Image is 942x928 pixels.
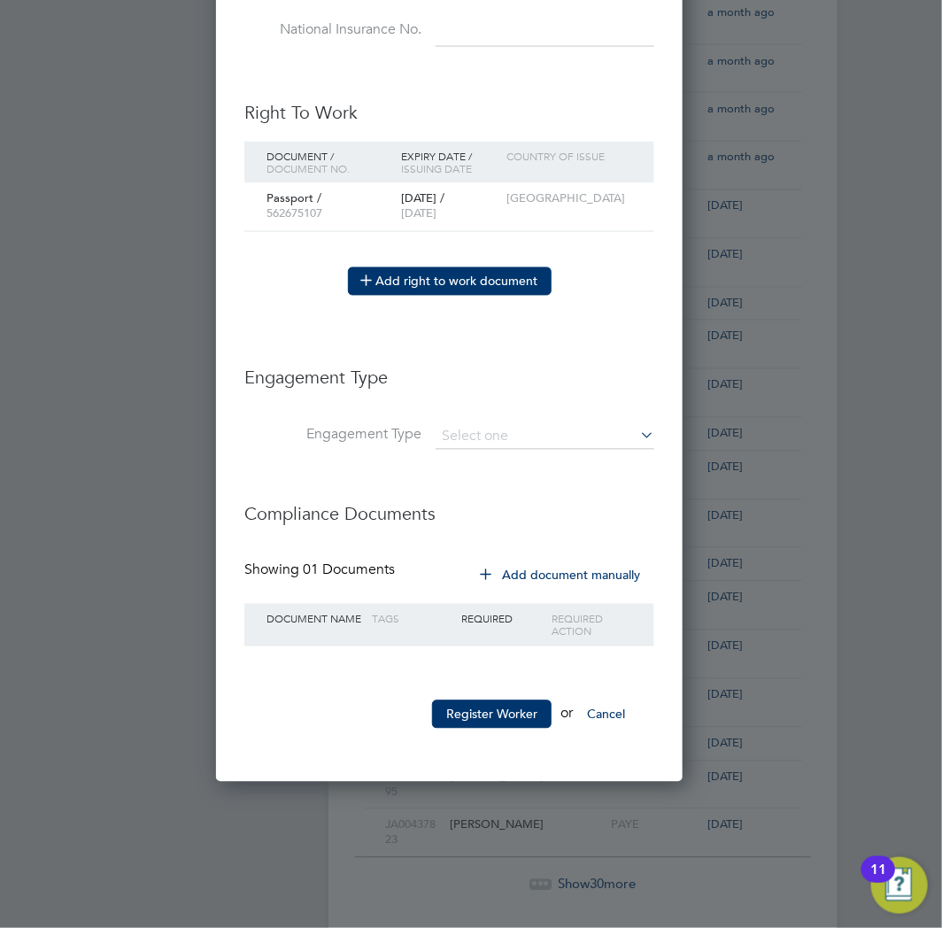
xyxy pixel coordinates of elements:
h3: Engagement Type [244,349,654,390]
div: Document Name [262,604,367,634]
h3: Right To Work [244,101,654,124]
div: Country of issue [502,142,637,172]
button: Register Worker [432,700,552,729]
label: Engagement Type [244,426,421,445]
div: Passport / [262,183,397,231]
li: or [244,700,654,746]
button: Cancel [573,700,639,729]
div: 11 [870,870,886,893]
span: Document no. [266,162,350,176]
button: Add right to work document [348,267,552,296]
label: National Insurance No. [244,20,421,39]
div: [DATE] / [398,183,502,231]
div: Tags [367,604,458,634]
span: Issuing Date [402,162,473,176]
div: [GEOGRAPHIC_DATA] [502,183,606,216]
div: Required Action [547,604,637,646]
span: 01 Documents [303,561,395,579]
div: Document / [262,142,397,184]
button: Open Resource Center, 11 new notifications [871,857,928,914]
button: Add document manually [467,561,654,590]
div: Expiry Date / [398,142,502,184]
div: Showing [244,561,398,580]
div: Required [457,604,547,634]
span: 562675107 [266,206,322,221]
h3: Compliance Documents [244,485,654,526]
input: Select one [436,425,654,450]
span: [DATE] [402,206,437,221]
